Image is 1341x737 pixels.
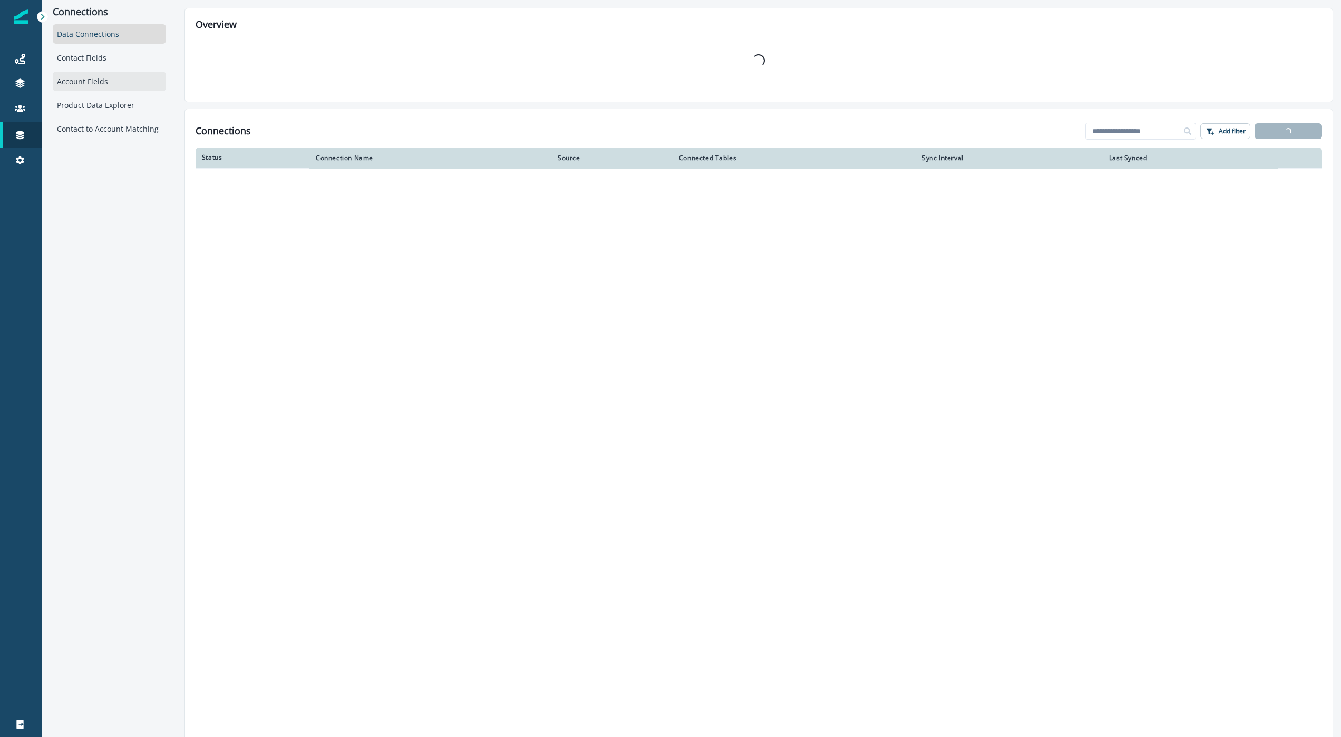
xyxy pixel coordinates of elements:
[14,9,28,24] img: Inflection
[196,125,251,137] h1: Connections
[202,153,303,162] div: Status
[53,24,166,44] div: Data Connections
[196,19,1322,31] h2: Overview
[53,6,166,18] p: Connections
[1200,123,1250,139] button: Add filter
[922,154,1096,162] div: Sync Interval
[53,95,166,115] div: Product Data Explorer
[53,119,166,139] div: Contact to Account Matching
[1219,127,1246,135] p: Add filter
[679,154,909,162] div: Connected Tables
[558,154,666,162] div: Source
[53,48,166,67] div: Contact Fields
[316,154,545,162] div: Connection Name
[53,72,166,91] div: Account Fields
[1109,154,1272,162] div: Last Synced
